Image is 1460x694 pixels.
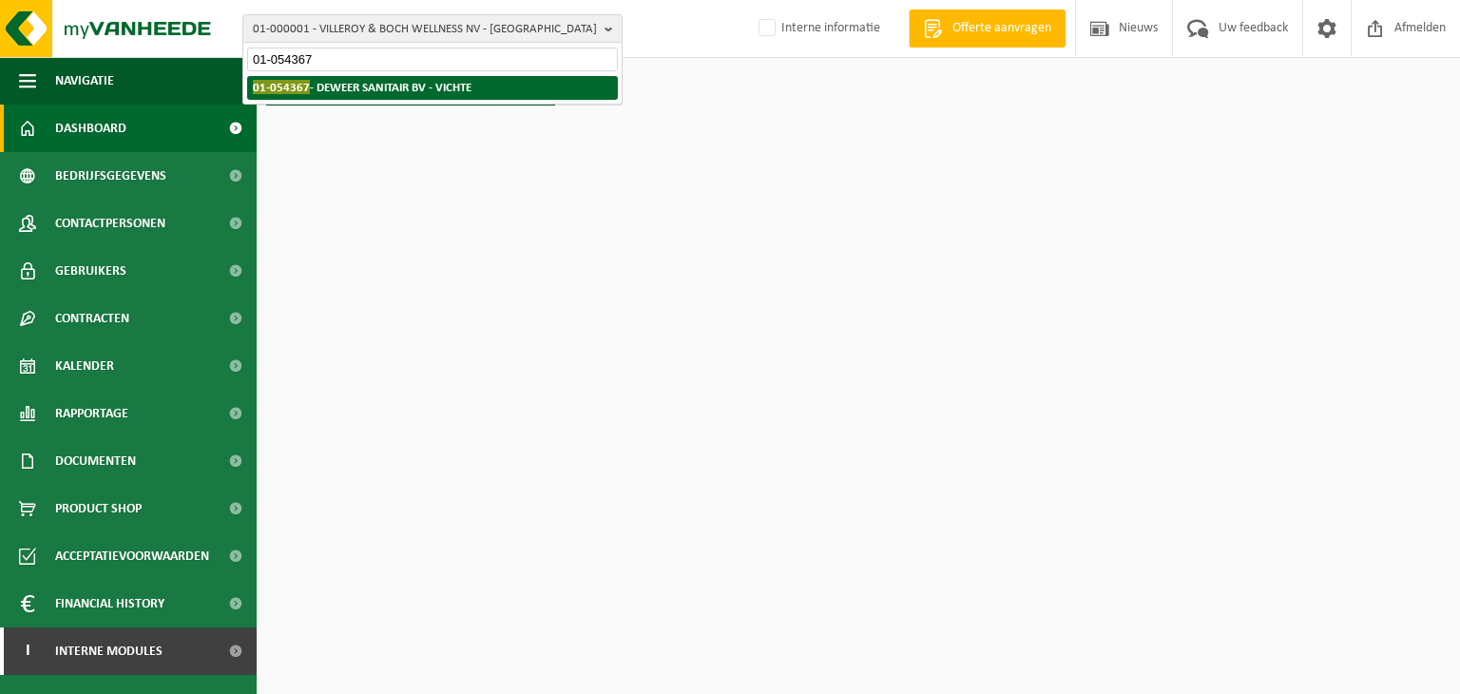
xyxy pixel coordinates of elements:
[253,80,310,94] span: 01-054367
[253,80,471,94] strong: - DEWEER SANITAIR BV - VICHTE
[55,200,165,247] span: Contactpersonen
[948,19,1056,38] span: Offerte aanvragen
[55,580,164,627] span: Financial History
[55,390,128,437] span: Rapportage
[253,15,597,44] span: 01-000001 - VILLEROY & BOCH WELLNESS NV - [GEOGRAPHIC_DATA]
[55,295,129,342] span: Contracten
[242,14,623,43] button: 01-000001 - VILLEROY & BOCH WELLNESS NV - [GEOGRAPHIC_DATA]
[19,627,36,675] span: I
[55,152,166,200] span: Bedrijfsgegevens
[55,437,136,485] span: Documenten
[755,14,880,43] label: Interne informatie
[55,247,126,295] span: Gebruikers
[55,105,126,152] span: Dashboard
[909,10,1066,48] a: Offerte aanvragen
[55,627,163,675] span: Interne modules
[55,342,114,390] span: Kalender
[247,48,618,71] input: Zoeken naar gekoppelde vestigingen
[55,57,114,105] span: Navigatie
[55,485,142,532] span: Product Shop
[55,532,209,580] span: Acceptatievoorwaarden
